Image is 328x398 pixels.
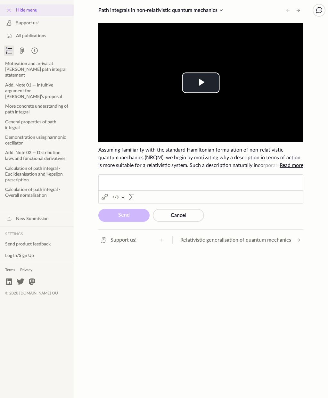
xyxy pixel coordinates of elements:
[313,4,325,17] button: Show discussions
[98,209,150,222] button: Send
[153,209,204,222] button: Cancel
[97,235,139,245] a: Support us!
[98,146,303,169] span: Assuming familiarity with the standard Hamiltonian formulation of non-relativistic quantum mechan...
[171,213,186,218] span: Cancel
[16,7,37,13] span: Hide menu
[96,5,228,15] button: Path integrals in non-relativistic quantum mechanics
[178,235,303,245] button: Relativistic generalisation of quantum mechanics
[180,236,291,244] span: Relativistic generalisation of quantum mechanics
[98,23,303,142] div: Video Player
[3,265,18,275] a: Terms
[16,33,46,39] span: All publications
[280,163,303,168] span: Read more
[18,265,35,275] a: Privacy
[16,20,39,26] span: Support us!
[111,236,136,244] span: Support us!
[98,8,217,13] span: Path integrals in non-relativistic quantum mechanics
[118,212,130,218] span: Send
[182,72,220,93] button: Play Video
